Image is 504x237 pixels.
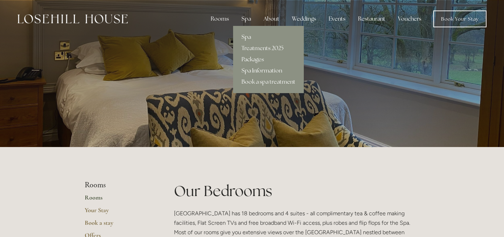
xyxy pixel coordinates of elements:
[85,219,152,231] a: Book a stay
[85,206,152,219] a: Your Stay
[233,43,304,54] a: Treatments 2025
[233,76,304,88] a: Book a spa treatment
[205,12,234,26] div: Rooms
[236,12,257,26] div: Spa
[85,194,152,206] a: Rooms
[258,12,285,26] div: About
[433,11,486,27] a: Book Your Stay
[392,12,427,26] a: Vouchers
[233,32,304,43] a: Spa
[174,181,419,201] h1: Our Bedrooms
[323,12,351,26] div: Events
[17,14,128,23] img: Losehill House
[233,65,304,76] a: Spa Information
[352,12,391,26] div: Restaurant
[233,54,304,65] a: Packages
[286,12,322,26] div: Weddings
[85,181,152,190] li: Rooms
